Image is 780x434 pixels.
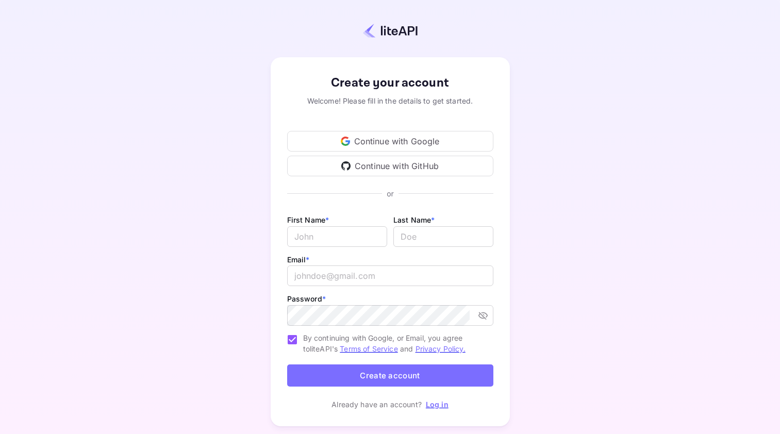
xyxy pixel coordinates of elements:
div: Create your account [287,74,493,92]
div: Welcome! Please fill in the details to get started. [287,95,493,106]
div: Continue with GitHub [287,156,493,176]
button: Create account [287,364,493,387]
input: johndoe@gmail.com [287,265,493,286]
label: Last Name [393,215,435,224]
input: Doe [393,226,493,247]
label: Password [287,294,326,303]
a: Privacy Policy. [416,344,466,353]
div: Continue with Google [287,131,493,152]
input: John [287,226,387,247]
label: Email [287,255,310,264]
a: Terms of Service [340,344,397,353]
img: liteapi [363,23,418,38]
a: Log in [426,400,449,409]
button: toggle password visibility [474,306,492,325]
span: By continuing with Google, or Email, you agree to liteAPI's and [303,332,485,354]
p: Already have an account? [331,399,422,410]
label: First Name [287,215,329,224]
